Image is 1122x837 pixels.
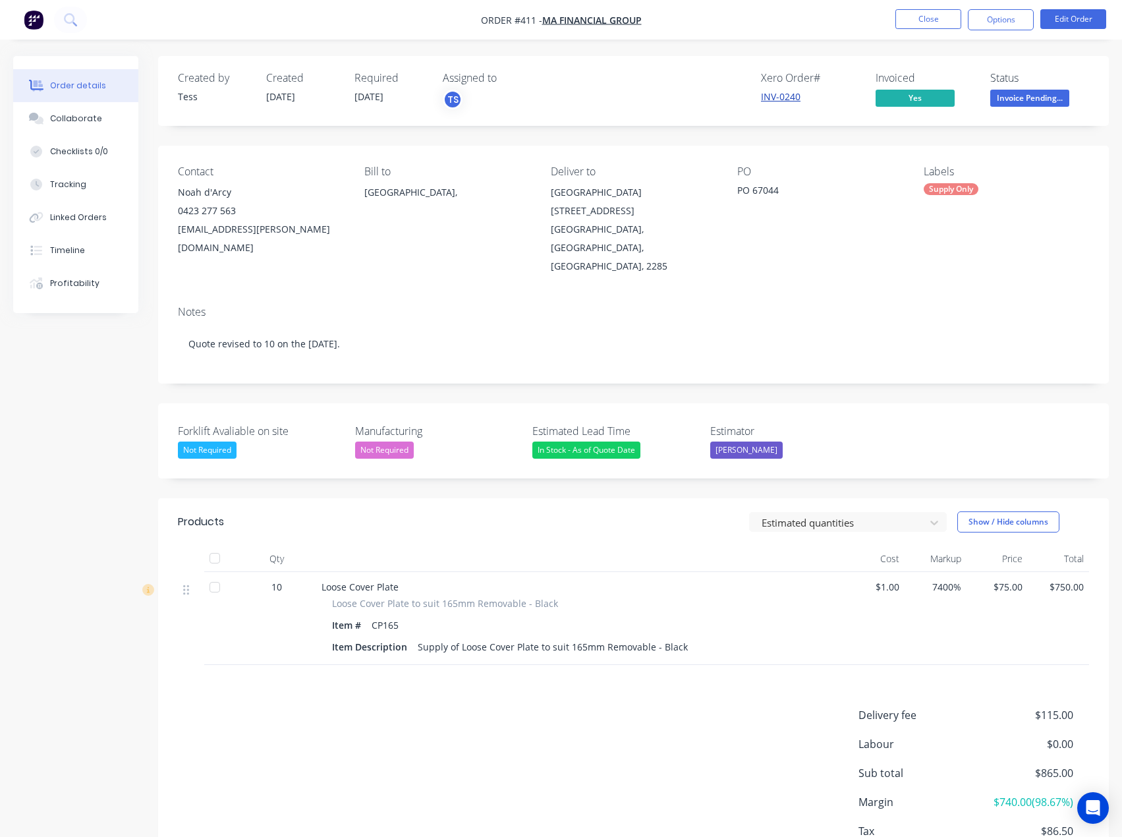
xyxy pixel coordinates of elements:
[266,72,339,84] div: Created
[990,72,1089,84] div: Status
[178,306,1089,318] div: Notes
[1040,9,1106,29] button: Edit Order
[322,581,399,593] span: Loose Cover Plate
[50,80,106,92] div: Order details
[976,736,1073,752] span: $0.00
[178,423,343,439] label: Forklift Avaliable on site
[13,201,138,234] button: Linked Orders
[332,637,412,656] div: Item Description
[910,580,961,594] span: 7400%
[50,113,102,125] div: Collaborate
[178,514,224,530] div: Products
[990,90,1069,106] span: Invoice Pending...
[551,183,716,220] div: [GEOGRAPHIC_DATA] [STREET_ADDRESS]
[24,10,43,30] img: Factory
[876,90,955,106] span: Yes
[50,179,86,190] div: Tracking
[967,546,1028,572] div: Price
[13,168,138,201] button: Tracking
[354,90,383,103] span: [DATE]
[710,442,783,459] div: [PERSON_NAME]
[976,765,1073,781] span: $865.00
[178,183,343,257] div: Noah d'Arcy0423 277 563[EMAIL_ADDRESS][PERSON_NAME][DOMAIN_NAME]
[13,102,138,135] button: Collaborate
[924,183,978,195] div: Supply Only
[761,72,860,84] div: Xero Order #
[266,90,295,103] span: [DATE]
[972,580,1023,594] span: $75.00
[1033,580,1084,594] span: $750.00
[332,616,366,635] div: Item #
[50,146,108,158] div: Checklists 0/0
[924,165,1089,178] div: Labels
[364,165,530,178] div: Bill to
[13,69,138,102] button: Order details
[551,165,716,178] div: Deliver to
[957,511,1059,533] button: Show / Hide columns
[178,72,250,84] div: Created by
[364,183,530,202] div: [GEOGRAPHIC_DATA],
[366,616,404,635] div: CP165
[178,220,343,257] div: [EMAIL_ADDRESS][PERSON_NAME][DOMAIN_NAME]
[905,546,966,572] div: Markup
[737,165,903,178] div: PO
[990,90,1069,109] button: Invoice Pending...
[968,9,1034,30] button: Options
[332,596,558,610] span: Loose Cover Plate to suit 165mm Removable - Black
[412,637,693,656] div: Supply of Loose Cover Plate to suit 165mm Removable - Black
[178,165,343,178] div: Contact
[976,707,1073,723] span: $115.00
[858,794,976,810] span: Margin
[178,90,250,103] div: Tess
[443,72,575,84] div: Assigned to
[355,442,414,459] div: Not Required
[237,546,316,572] div: Qty
[443,90,463,109] button: TS
[364,183,530,225] div: [GEOGRAPHIC_DATA],
[849,580,899,594] span: $1.00
[858,736,976,752] span: Labour
[1028,546,1089,572] div: Total
[178,324,1089,364] div: Quote revised to 10 on the [DATE].
[895,9,961,29] button: Close
[13,267,138,300] button: Profitability
[858,707,976,723] span: Delivery fee
[737,183,902,202] div: PO 67044
[1077,792,1109,824] div: Open Intercom Messenger
[532,442,640,459] div: In Stock - As of Quote Date
[843,546,905,572] div: Cost
[178,202,343,220] div: 0423 277 563
[532,423,697,439] label: Estimated Lead Time
[551,220,716,275] div: [GEOGRAPHIC_DATA], [GEOGRAPHIC_DATA], [GEOGRAPHIC_DATA], 2285
[13,135,138,168] button: Checklists 0/0
[355,423,520,439] label: Manufacturing
[876,72,974,84] div: Invoiced
[551,183,716,275] div: [GEOGRAPHIC_DATA] [STREET_ADDRESS][GEOGRAPHIC_DATA], [GEOGRAPHIC_DATA], [GEOGRAPHIC_DATA], 2285
[178,442,237,459] div: Not Required
[13,234,138,267] button: Timeline
[354,72,427,84] div: Required
[976,794,1073,810] span: $740.00 ( 98.67 %)
[178,183,343,202] div: Noah d'Arcy
[710,423,875,439] label: Estimator
[542,14,642,26] a: MA Financial Group
[50,245,85,256] div: Timeline
[50,277,99,289] div: Profitability
[858,765,976,781] span: Sub total
[481,14,542,26] span: Order #411 -
[761,90,800,103] a: INV-0240
[271,580,282,594] span: 10
[50,212,107,223] div: Linked Orders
